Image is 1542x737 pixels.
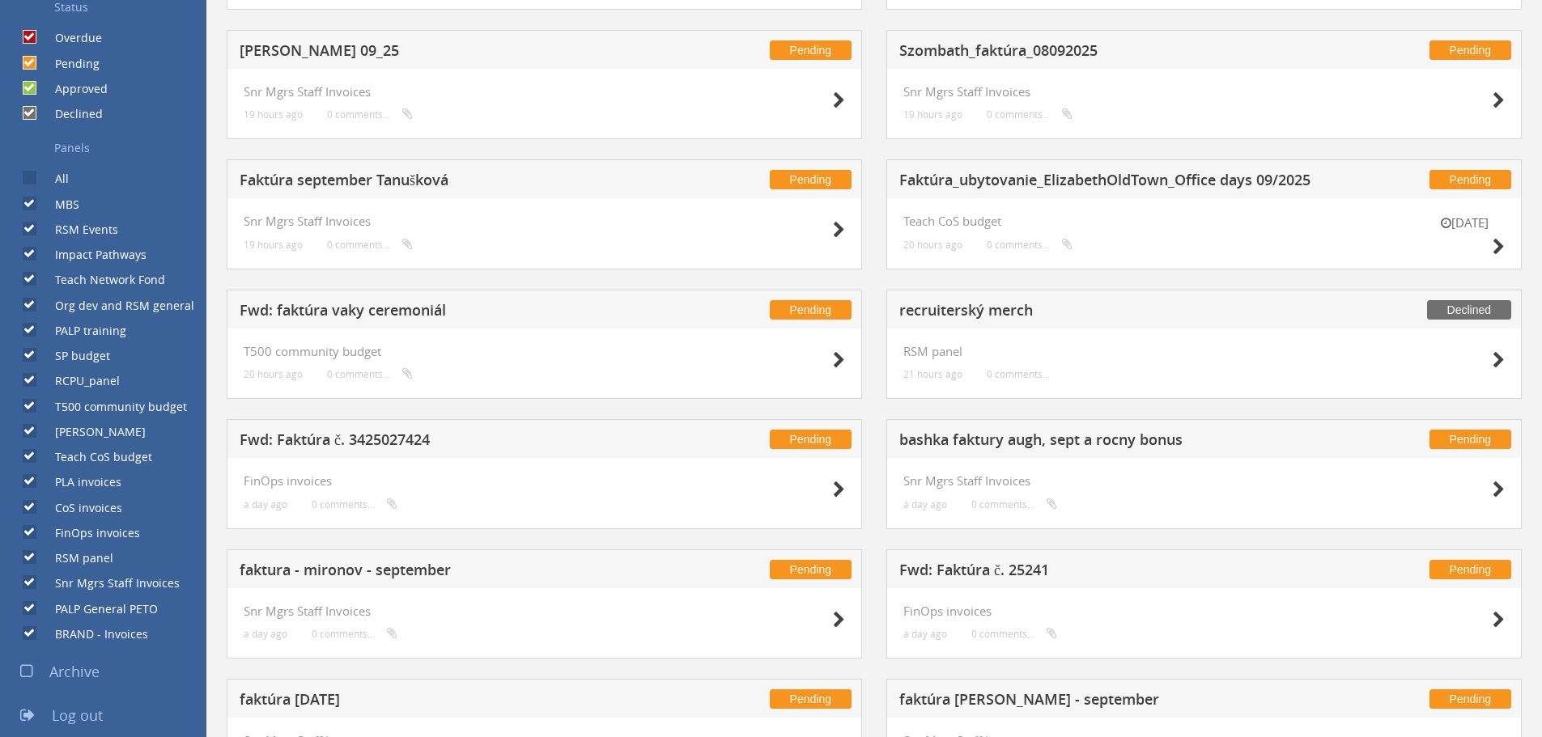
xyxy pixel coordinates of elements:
[903,498,947,510] small: a day ago
[312,498,397,510] small: 0 comments...
[39,500,122,516] label: CoS invoices
[987,108,1073,121] small: 0 comments...
[39,298,194,314] label: Org dev and RSM general
[39,348,110,364] label: SP budget
[39,525,140,541] label: FinOps invoices
[39,373,120,389] label: RCPU_panel
[39,56,100,72] label: Pending
[240,303,666,323] h5: Fwd: faktúra vaky ceremoniál
[39,222,118,238] label: RSM Events
[312,628,397,640] small: 0 comments...
[971,628,1057,640] small: 0 comments...
[327,239,413,251] small: 0 comments...
[770,689,852,709] span: Pending
[39,81,108,97] label: Approved
[39,626,148,642] label: BRAND - Invoices
[240,432,666,452] h5: Fwd: Faktúra č. 3425027424
[39,30,102,46] label: Overdue
[1429,430,1511,449] span: Pending
[987,239,1073,251] small: 0 comments...
[39,601,158,617] label: PALP General PETO
[899,432,1326,452] h5: bashka faktury augh, sept a rocny bonus
[770,300,852,320] span: Pending
[39,106,103,122] label: Declined
[903,345,1505,358] h4: RSM panel
[244,108,303,121] small: 19 hours ago
[52,705,103,725] span: Log out
[770,170,852,189] span: Pending
[903,85,1505,99] h4: Snr Mgrs Staff Invoices
[1424,214,1505,231] small: [DATE]
[903,604,1505,618] h4: FinOps invoices
[240,43,666,63] h5: [PERSON_NAME] 09_25
[39,474,121,490] label: PLA invoices
[39,424,146,440] label: [PERSON_NAME]
[39,272,165,288] label: Teach Network Fond
[39,247,147,263] label: Impact Pathways
[770,560,852,579] span: Pending
[240,562,666,582] h5: faktura - mironov - september
[899,172,1326,193] h5: Faktúra_ubytovanie_ElizabethOldTown_Office days 09/2025
[1429,40,1511,60] span: Pending
[12,134,206,162] a: Panels
[770,430,852,449] span: Pending
[903,474,1505,488] h4: Snr Mgrs Staff Invoices
[39,323,126,339] label: PALP training
[240,692,666,712] h5: faktúra [DATE]
[903,368,962,380] small: 21 hours ago
[244,604,845,618] h4: Snr Mgrs Staff Invoices
[987,368,1050,380] small: 0 comments...
[39,550,113,566] label: RSM panel
[903,628,947,640] small: a day ago
[1429,560,1511,579] span: Pending
[39,197,79,213] label: MBS
[49,662,100,681] span: Archive
[1427,300,1511,320] span: Declined
[327,108,413,121] small: 0 comments...
[1429,170,1511,189] span: Pending
[899,303,1326,323] h5: recruiterský merch
[770,40,852,60] span: Pending
[39,171,69,187] label: All
[244,474,845,488] h4: FinOps invoices
[244,239,303,251] small: 19 hours ago
[1429,689,1511,709] span: Pending
[899,692,1326,712] h5: faktúra [PERSON_NAME] - september
[327,368,413,380] small: 0 comments...
[244,368,303,380] small: 20 hours ago
[899,562,1326,582] h5: Fwd: Faktúra č. 25241
[903,214,1505,228] h4: Teach CoS budget
[903,239,962,251] small: 20 hours ago
[244,214,845,228] h4: Snr Mgrs Staff Invoices
[240,172,666,193] h5: Faktúra september Tanušková
[899,43,1326,63] h5: Szombath_faktúra_08092025
[244,345,845,358] h4: T500 community budget
[39,449,152,465] label: Teach CoS budget
[244,498,287,510] small: a day ago
[39,575,180,591] label: Snr Mgrs Staff Invoices
[903,108,962,121] small: 19 hours ago
[971,498,1057,510] small: 0 comments...
[244,85,845,99] h4: Snr Mgrs Staff Invoices
[244,628,287,640] small: a day ago
[39,399,187,415] label: T500 community budget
